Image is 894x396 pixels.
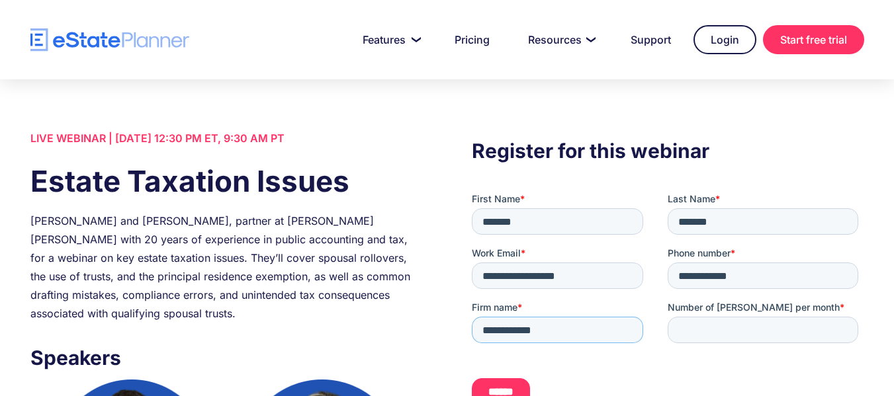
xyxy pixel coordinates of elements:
h3: Speakers [30,342,422,373]
a: Login [693,25,756,54]
a: home [30,28,189,52]
a: Start free trial [763,25,864,54]
a: Pricing [439,26,506,53]
a: Features [347,26,432,53]
div: [PERSON_NAME] and [PERSON_NAME], partner at [PERSON_NAME] [PERSON_NAME] with 20 years of experien... [30,212,422,323]
h3: Register for this webinar [472,136,864,166]
h1: Estate Taxation Issues [30,161,422,202]
div: LIVE WEBINAR | [DATE] 12:30 PM ET, 9:30 AM PT [30,129,422,147]
a: Support [615,26,687,53]
a: Resources [512,26,608,53]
